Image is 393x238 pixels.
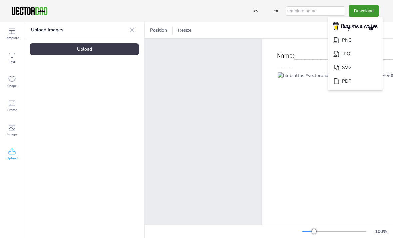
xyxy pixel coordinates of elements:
[328,17,383,90] ul: Download
[175,25,194,36] button: Resize
[328,61,383,74] li: SVG
[7,83,17,89] span: Shape
[328,74,383,88] li: PDF
[373,228,389,235] div: 100 %
[149,27,168,33] span: Position
[329,20,382,33] img: buymecoffee.png
[7,107,17,113] span: Frame
[349,5,379,17] button: Download
[31,22,127,38] p: Upload Images
[286,6,345,16] input: template name
[30,43,139,55] div: Upload
[7,132,17,137] span: Image
[11,6,48,16] img: VectorDad-1.png
[9,59,15,65] span: Text
[328,47,383,61] li: JPG
[7,156,18,161] span: Upload
[328,33,383,47] li: PNG
[5,35,19,41] span: Template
